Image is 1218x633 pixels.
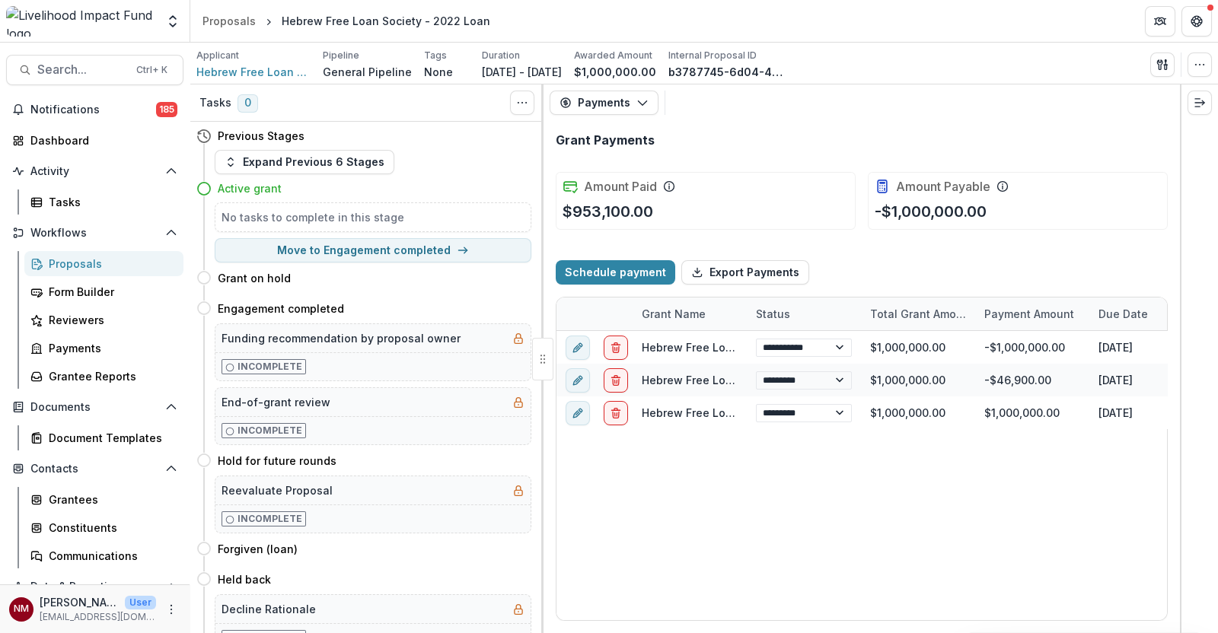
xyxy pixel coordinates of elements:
[563,200,653,223] p: $953,100.00
[975,306,1083,322] div: Payment Amount
[30,103,156,116] span: Notifications
[196,49,239,62] p: Applicant
[125,596,156,609] p: User
[30,581,159,593] span: Data & Reporting
[747,297,861,330] div: Status
[218,270,291,286] h4: Grant on hold
[975,364,1089,396] div: -$46,900.00
[49,312,171,328] div: Reviewers
[202,13,256,29] div: Proposals
[218,180,282,196] h4: Active grant
[222,601,316,617] h5: Decline Rationale
[668,64,783,80] p: b3787745-6d04-43f5-8788-e55684cdac68
[584,180,657,194] h2: Amount Paid
[49,340,171,356] div: Payments
[642,341,850,354] a: Hebrew Free Loan Society - 2022 Loan
[1089,396,1204,429] div: [DATE]
[1089,331,1204,364] div: [DATE]
[49,256,171,272] div: Proposals
[24,251,183,276] a: Proposals
[40,594,119,610] p: [PERSON_NAME]
[49,548,171,564] div: Communications
[40,610,156,624] p: [EMAIL_ADDRESS][DOMAIN_NAME]
[1089,306,1157,322] div: Due Date
[323,64,412,80] p: General Pipeline
[975,297,1089,330] div: Payment Amount
[24,189,183,215] a: Tasks
[482,49,520,62] p: Duration
[6,55,183,85] button: Search...
[222,330,461,346] h5: Funding recommendation by proposal owner
[49,491,171,507] div: Grantees
[510,91,534,115] button: Toggle View Cancelled Tasks
[633,306,715,322] div: Grant Name
[37,62,127,77] span: Search...
[222,482,333,498] h5: Reevaluate Proposal
[566,401,590,425] button: edit
[6,128,183,153] a: Dashboard
[556,260,675,285] button: Schedule payment
[861,297,975,330] div: Total Grant Amount
[218,128,304,144] h4: Previous Stages
[861,364,975,396] div: $1,000,000.00
[1188,91,1212,115] button: Expand right
[6,574,183,599] button: Open Data & Reporting
[49,430,171,446] div: Document Templates
[215,238,531,262] button: Move to Engagement completed
[896,180,990,194] h2: Amount Payable
[556,133,655,148] h2: Grant Payments
[196,64,311,80] a: Hebrew Free Loan Society
[24,425,183,450] a: Document Templates
[196,10,496,32] nav: breadcrumb
[238,512,302,526] p: Incomplete
[604,368,628,393] button: delete
[975,331,1089,364] div: -$1,000,000.00
[162,600,180,619] button: More
[604,401,628,425] button: delete
[30,165,159,178] span: Activity
[6,456,183,481] button: Open Contacts
[633,297,747,330] div: Grant Name
[24,307,183,332] a: Reviewers
[1089,297,1204,330] div: Due Date
[747,306,799,322] div: Status
[24,487,183,512] a: Grantees
[238,360,302,374] p: Incomplete
[282,13,490,29] div: Hebrew Free Loan Society - 2022 Loan
[24,515,183,540] a: Constituents
[861,396,975,429] div: $1,000,000.00
[861,306,975,322] div: Total Grant Amount
[24,364,183,389] a: Grantee Reports
[30,463,159,476] span: Contacts
[574,64,656,80] p: $1,000,000.00
[14,604,29,614] div: Njeri Muthuri
[218,453,336,469] h4: Hold for future rounds
[668,49,757,62] p: Internal Proposal ID
[6,97,183,122] button: Notifications185
[222,394,330,410] h5: End-of-grant review
[199,97,231,110] h3: Tasks
[6,395,183,419] button: Open Documents
[218,301,344,316] h4: Engagement completed
[238,424,302,437] p: Incomplete
[642,374,850,386] a: Hebrew Free Loan Society - 2022 Loan
[574,49,652,62] p: Awarded Amount
[222,209,525,225] h5: No tasks to complete in this stage
[550,91,658,115] button: Payments
[49,194,171,210] div: Tasks
[6,159,183,183] button: Open Activity
[975,396,1089,429] div: $1,000,000.00
[238,94,258,113] span: 0
[215,150,394,174] button: Expand Previous 6 Stages
[24,543,183,568] a: Communications
[424,64,453,80] p: None
[681,260,809,285] button: Export Payments
[218,541,298,557] h4: Forgiven (loan)
[49,520,171,536] div: Constituents
[24,336,183,361] a: Payments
